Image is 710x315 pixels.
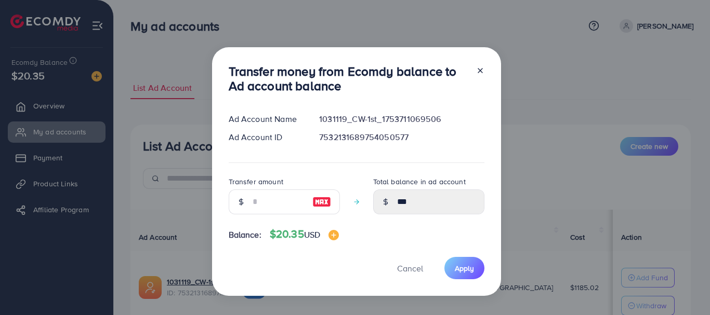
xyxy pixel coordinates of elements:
button: Cancel [384,257,436,279]
div: Ad Account Name [220,113,311,125]
span: Balance: [229,229,261,241]
span: USD [304,229,320,240]
img: image [328,230,339,240]
span: Cancel [397,263,423,274]
label: Transfer amount [229,176,283,187]
label: Total balance in ad account [373,176,466,187]
iframe: Chat [666,268,702,307]
div: Ad Account ID [220,131,311,143]
div: 1031119_CW-1st_1753711069506 [311,113,492,125]
button: Apply [444,257,484,279]
div: 7532131689754050577 [311,131,492,143]
h4: $20.35 [270,228,339,241]
img: image [312,196,331,208]
h3: Transfer money from Ecomdy balance to Ad account balance [229,64,468,94]
span: Apply [455,263,474,273]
